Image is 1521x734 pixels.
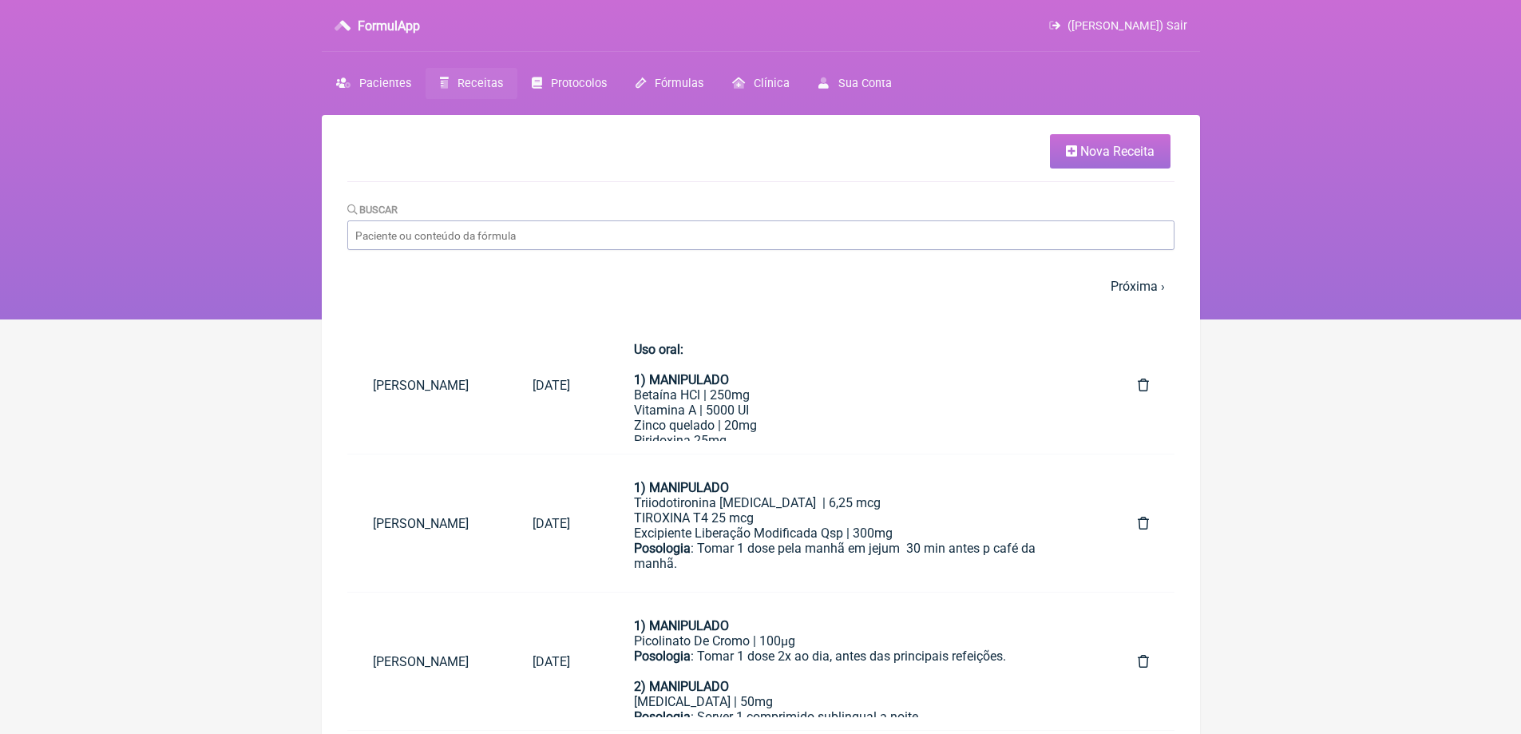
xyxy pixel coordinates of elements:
[634,709,691,724] strong: Posologia
[634,526,1074,541] div: Excipiente Liberação Modificada Qsp | 300mg
[359,77,411,90] span: Pacientes
[322,68,426,99] a: Pacientes
[718,68,804,99] a: Clínica
[426,68,517,99] a: Receitas
[634,480,729,495] strong: 1) MANIPULADO
[608,467,1099,579] a: 1) MANIPULADOTriiodotironina [MEDICAL_DATA] | 6,25 mcgTIROXINA T4 25 mcgExcipiente Liberação Modi...
[838,77,892,90] span: Sua Conta
[634,495,1074,526] div: Triiodotironina [MEDICAL_DATA] | 6,25 mcg TIROXINA T4 25 mcg
[1111,279,1165,294] a: Próxima ›
[754,77,790,90] span: Clínica
[634,679,729,694] strong: 2) MANIPULADO
[804,68,905,99] a: Sua Conta
[634,618,729,633] strong: 1) MANIPULADO
[517,68,621,99] a: Protocolos
[347,365,507,406] a: [PERSON_NAME]
[634,541,1074,632] div: : Tomar 1 dose pela manhã em jejum 30 min antes p café da manhã.
[634,649,1074,679] div: : Tomar 1 dose 2x ao dia, antes das principais refeições.
[608,605,1099,717] a: 1) MANIPULADOPicolinato De Cromo | 100µgPosologia: Tomar 1 dose 2x ao dia, antes das principais r...
[634,357,1074,463] div: Betaína HCl | 250mg Vitamina A | 5000 UI Zinco quelado | 20mg Piridoxina 25mg Vitamina B1 50mg
[1080,144,1155,159] span: Nova Receita
[347,204,398,216] label: Buscar
[347,503,507,544] a: [PERSON_NAME]
[634,694,1074,709] div: [MEDICAL_DATA] | 50mg
[634,342,683,357] strong: Uso oral:
[634,633,1074,649] div: Picolinato De Cromo | 100µg
[507,641,596,682] a: [DATE]
[1050,134,1170,169] a: Nova Receita
[347,641,507,682] a: [PERSON_NAME]
[507,365,596,406] a: [DATE]
[608,329,1099,441] a: Uso oral:1) MANIPULADOBetaína HCl | 250mgVitamina A | 5000 UIZinco quelado | 20mgPiridoxina 25mgV...
[634,649,691,664] strong: Posologia
[457,77,503,90] span: Receitas
[1067,19,1187,33] span: ([PERSON_NAME]) Sair
[621,68,718,99] a: Fórmulas
[347,220,1174,250] input: Paciente ou conteúdo da fórmula
[655,77,703,90] span: Fórmulas
[634,372,729,387] strong: 1) MANIPULADO
[551,77,607,90] span: Protocolos
[507,503,596,544] a: [DATE]
[358,18,420,34] h3: FormulApp
[634,541,691,556] strong: Posologia
[347,269,1174,304] nav: pager
[1049,19,1186,33] a: ([PERSON_NAME]) Sair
